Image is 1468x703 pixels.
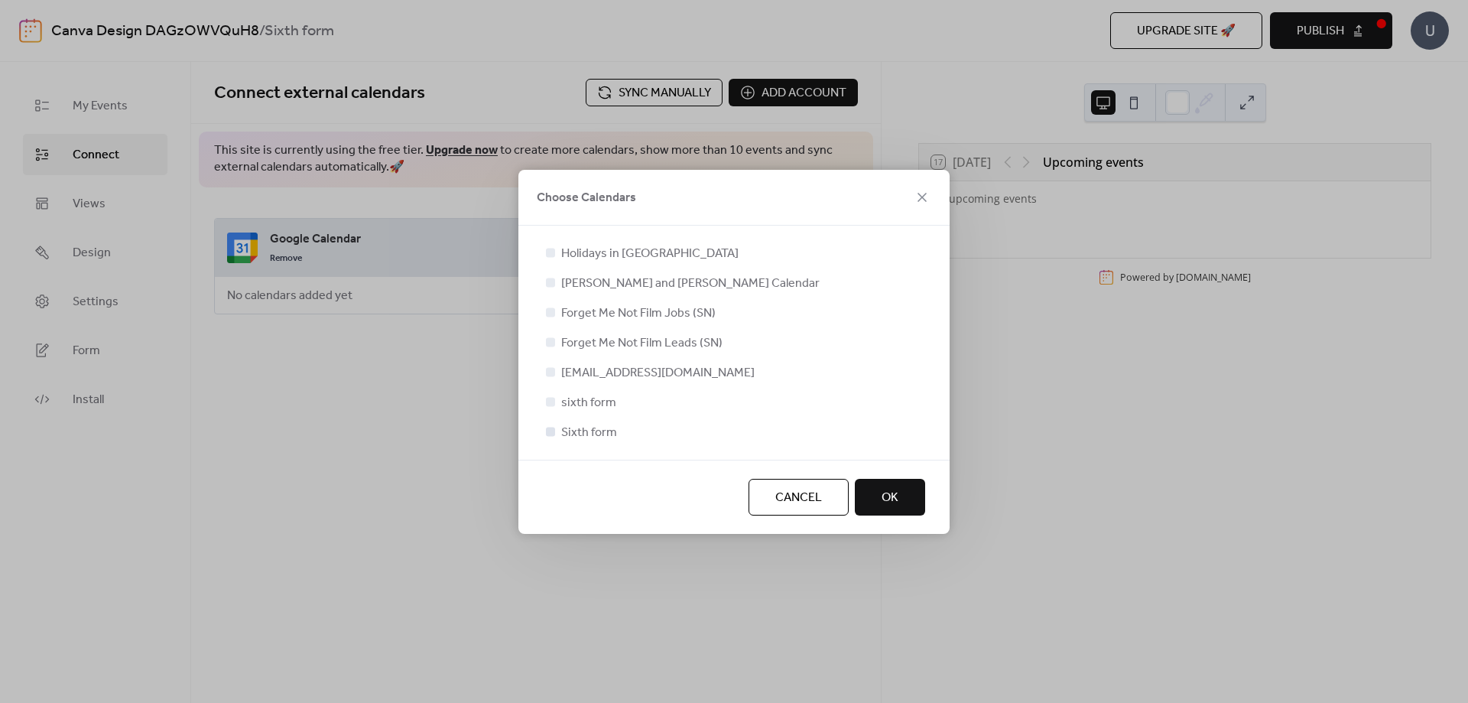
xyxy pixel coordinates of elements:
span: Cancel [775,489,822,507]
span: OK [882,489,898,507]
span: [EMAIL_ADDRESS][DOMAIN_NAME] [561,364,755,382]
button: Cancel [749,479,849,516]
span: Choose Calendars [537,189,636,207]
span: Holidays in [GEOGRAPHIC_DATA] [561,245,739,263]
span: Forget Me Not Film Leads (SN) [561,334,723,353]
span: Forget Me Not Film Jobs (SN) [561,304,716,323]
button: OK [855,479,925,516]
span: Sixth form [561,424,617,442]
span: [PERSON_NAME] and [PERSON_NAME] Calendar [561,275,820,293]
span: sixth form [561,394,616,412]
